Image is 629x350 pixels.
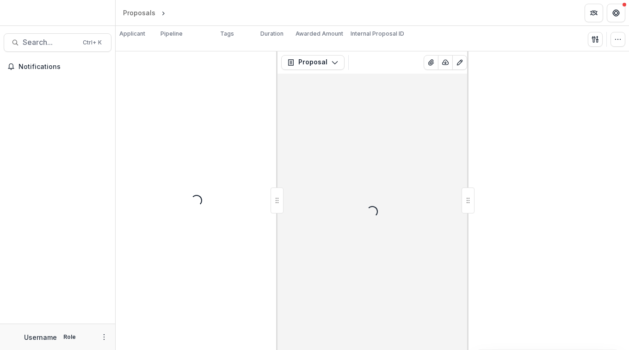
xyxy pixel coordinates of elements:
button: More [99,331,110,343]
button: Edit as form [452,55,467,70]
button: Proposal [281,55,345,70]
span: Search... [23,38,77,47]
p: Internal Proposal ID [351,30,404,38]
button: Get Help [607,4,625,22]
p: Awarded Amount [296,30,343,38]
button: Search... [4,33,111,52]
p: Username [24,332,57,342]
p: Pipeline [160,30,183,38]
div: Proposals [123,8,155,18]
p: Tags [220,30,234,38]
p: Role [61,333,79,341]
button: Notifications [4,59,111,74]
p: Applicant [119,30,145,38]
button: Partners [585,4,603,22]
span: Notifications [18,63,108,71]
button: View Attached Files [424,55,438,70]
p: Duration [260,30,284,38]
a: Proposals [119,6,159,19]
nav: breadcrumb [119,6,207,19]
div: Ctrl + K [81,37,104,48]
